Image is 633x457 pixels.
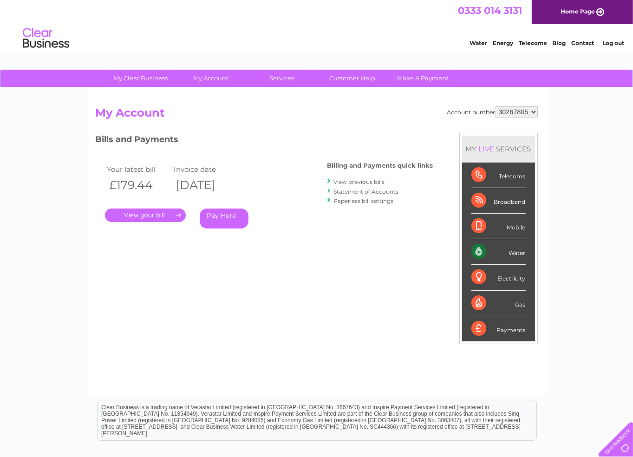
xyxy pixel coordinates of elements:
div: Mobile [471,214,526,239]
a: . [105,209,186,222]
th: £179.44 [105,176,172,195]
a: Contact [571,39,594,46]
h4: Billing and Payments quick links [327,162,433,169]
div: Electricity [471,265,526,290]
a: Blog [552,39,566,46]
div: Water [471,239,526,265]
td: Invoice date [171,163,238,176]
div: LIVE [477,144,496,153]
div: Gas [471,291,526,316]
div: Telecoms [471,163,526,188]
a: My Account [173,70,249,87]
div: Broadband [471,188,526,214]
div: Payments [471,316,526,341]
th: [DATE] [171,176,238,195]
a: 0333 014 3131 [458,5,522,16]
div: Account number [447,106,538,118]
div: Clear Business is a trading name of Verastar Limited (registered in [GEOGRAPHIC_DATA] No. 3667643... [98,5,536,45]
div: MY SERVICES [462,136,535,162]
a: Energy [493,39,513,46]
td: Your latest bill [105,163,172,176]
a: View previous bills [334,178,385,185]
a: Statement of Accounts [334,188,399,195]
a: Telecoms [519,39,547,46]
a: Make A Payment [385,70,461,87]
a: My Clear Business [102,70,179,87]
a: Customer Help [314,70,391,87]
h3: Bills and Payments [96,133,433,149]
a: Paperless bill settings [334,197,394,204]
a: Water [470,39,487,46]
h2: My Account [96,106,538,124]
a: Pay Here [200,209,248,228]
a: Log out [602,39,624,46]
img: logo.png [22,24,70,52]
a: Services [243,70,320,87]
